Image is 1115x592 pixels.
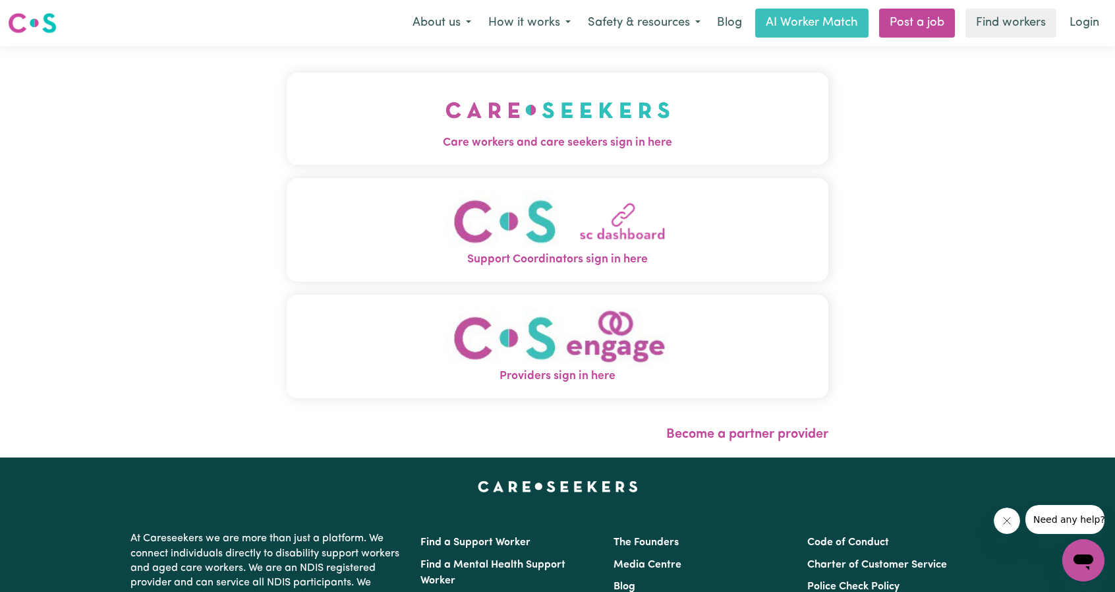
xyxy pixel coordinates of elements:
[287,73,828,165] button: Care workers and care seekers sign in here
[420,560,565,586] a: Find a Mental Health Support Worker
[287,295,828,398] button: Providers sign in here
[404,9,480,37] button: About us
[755,9,869,38] a: AI Worker Match
[807,581,900,592] a: Police Check Policy
[420,537,530,548] a: Find a Support Worker
[8,9,80,20] span: Need any help?
[8,8,57,38] a: Careseekers logo
[287,178,828,281] button: Support Coordinators sign in here
[1062,539,1104,581] iframe: Button to launch messaging window
[965,9,1056,38] a: Find workers
[879,9,955,38] a: Post a job
[287,134,828,152] span: Care workers and care seekers sign in here
[807,537,889,548] a: Code of Conduct
[1062,9,1107,38] a: Login
[579,9,709,37] button: Safety & resources
[287,251,828,268] span: Support Coordinators sign in here
[666,428,828,441] a: Become a partner provider
[614,581,635,592] a: Blog
[287,368,828,385] span: Providers sign in here
[709,9,750,38] a: Blog
[478,481,638,492] a: Careseekers home page
[994,508,1020,534] iframe: Close message
[480,9,579,37] button: How it works
[614,537,679,548] a: The Founders
[614,560,681,570] a: Media Centre
[1025,505,1104,534] iframe: Message from company
[807,560,947,570] a: Charter of Customer Service
[8,11,57,35] img: Careseekers logo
